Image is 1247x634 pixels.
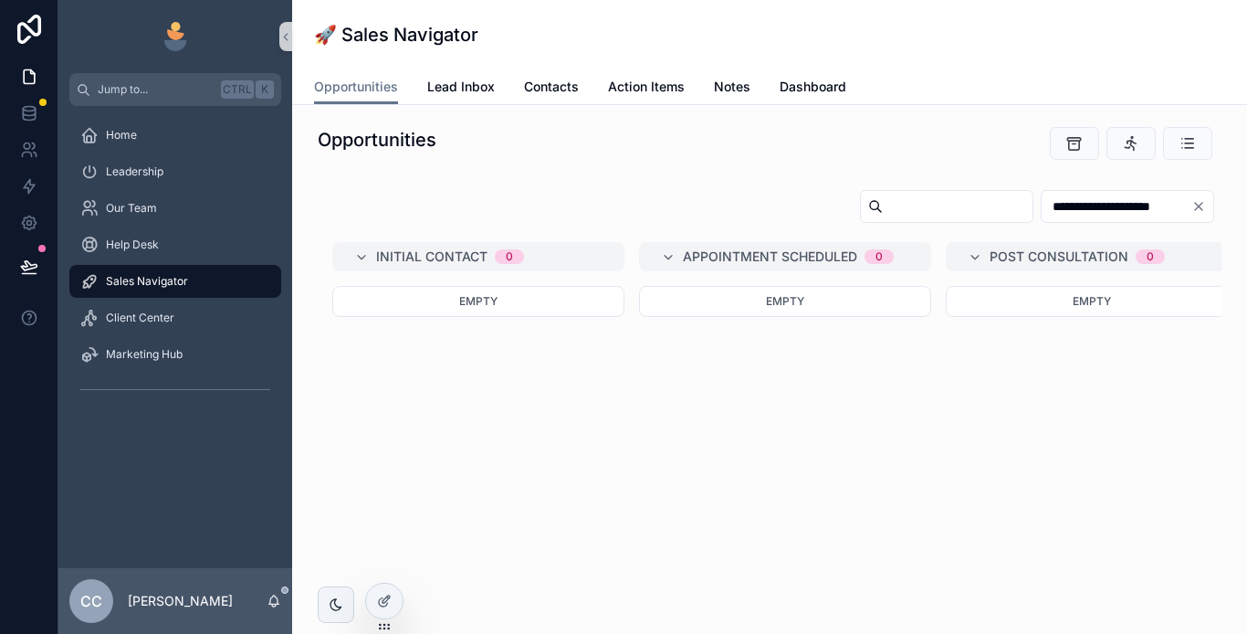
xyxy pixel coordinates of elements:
span: Post Consultation [990,248,1128,266]
span: Contacts [524,78,579,96]
div: 0 [1147,249,1154,264]
a: Sales Navigator [69,265,281,298]
span: Empty [459,294,498,308]
div: 0 [875,249,883,264]
span: Sales Navigator [106,274,188,289]
span: Ctrl [221,80,254,99]
span: Empty [1073,294,1111,308]
span: CC [80,590,102,612]
a: Contacts [524,70,579,107]
a: Notes [714,70,750,107]
span: Home [106,128,137,143]
button: Jump to...CtrlK [69,73,281,106]
a: Action Items [608,70,685,107]
span: K [257,82,272,97]
h1: Opportunities [318,127,436,153]
a: Home [69,119,281,152]
a: Client Center [69,301,281,334]
h1: 🚀 Sales Navigator [314,22,478,48]
span: Initial Contact [376,248,487,266]
a: Lead Inbox [427,70,495,107]
div: 0 [506,249,513,264]
span: Notes [714,78,750,96]
span: Leadership [106,164,163,179]
span: Jump to... [98,82,214,97]
span: Dashboard [780,78,846,96]
a: Marketing Hub [69,338,281,371]
span: Appointment Scheduled [683,248,857,266]
span: Our Team [106,201,157,216]
a: Leadership [69,155,281,188]
span: Help Desk [106,238,159,252]
span: Lead Inbox [427,78,495,96]
p: [PERSON_NAME] [128,592,233,610]
span: Action Items [608,78,685,96]
div: scrollable content [58,106,292,428]
a: Our Team [69,192,281,225]
img: App logo [161,22,190,51]
span: Client Center [106,311,174,325]
span: Opportunities [314,78,398,96]
span: Marketing Hub [106,347,183,362]
a: Opportunities [314,70,398,105]
a: Dashboard [780,70,846,107]
span: Empty [766,294,804,308]
a: Help Desk [69,228,281,261]
button: Clear [1191,199,1213,214]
